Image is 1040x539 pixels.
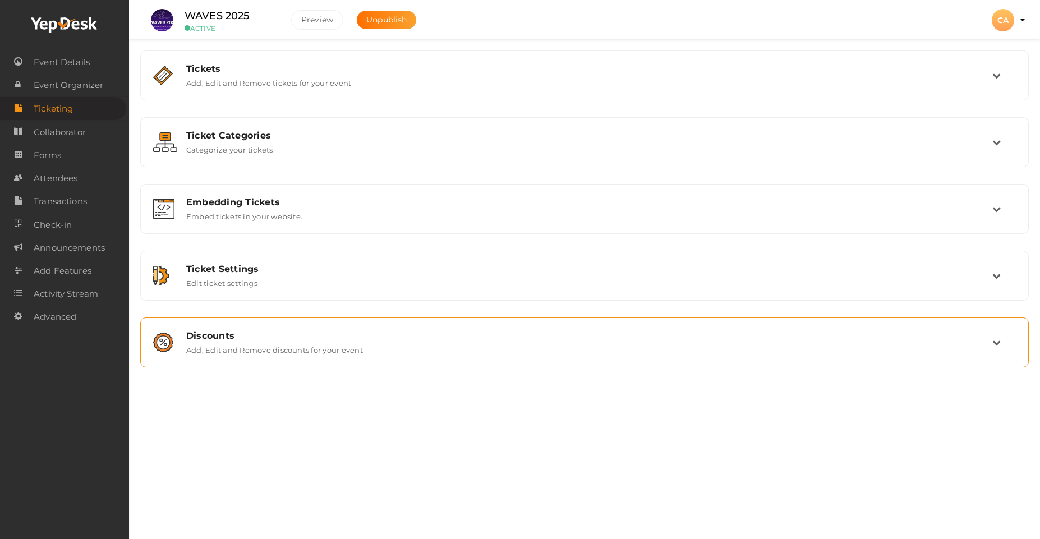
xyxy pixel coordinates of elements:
span: Transactions [34,190,87,213]
span: Event Organizer [34,74,103,96]
label: Embed tickets in your website. [186,208,302,221]
div: Tickets [186,63,992,74]
a: Embedding Tickets Embed tickets in your website. [146,213,1023,223]
a: Discounts Add, Edit and Remove discounts for your event [146,346,1023,357]
label: Categorize your tickets [186,141,273,154]
a: Tickets Add, Edit and Remove tickets for your event [146,79,1023,90]
div: Discounts [186,330,992,341]
span: Ticketing [34,98,73,120]
div: Ticket Settings [186,264,992,274]
span: Collaborator [34,121,86,144]
button: Unpublish [357,11,416,29]
div: Embedding Tickets [186,197,992,208]
small: ACTIVE [185,24,274,33]
profile-pic: CA [992,15,1014,25]
label: WAVES 2025 [185,8,249,24]
button: CA [988,8,1018,32]
span: Attendees [34,167,77,190]
img: promotions.svg [153,333,173,352]
span: Advanced [34,306,76,328]
label: Add, Edit and Remove discounts for your event [186,341,363,354]
div: CA [992,9,1014,31]
img: setting.svg [153,266,169,285]
span: Announcements [34,237,105,259]
span: Activity Stream [34,283,98,305]
button: Preview [291,10,343,30]
span: Unpublish [366,15,407,25]
a: Ticket Categories Categorize your tickets [146,146,1023,156]
span: Event Details [34,51,90,73]
span: Add Features [34,260,91,282]
label: Add, Edit and Remove tickets for your event [186,74,351,87]
span: Check-in [34,214,72,236]
img: embed.svg [153,199,174,219]
a: Ticket Settings Edit ticket settings [146,279,1023,290]
img: S4WQAGVX_small.jpeg [151,9,173,31]
img: ticket.svg [153,66,173,85]
span: Forms [34,144,61,167]
label: Edit ticket settings [186,274,257,288]
img: grouping.svg [153,132,177,152]
div: Ticket Categories [186,130,992,141]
